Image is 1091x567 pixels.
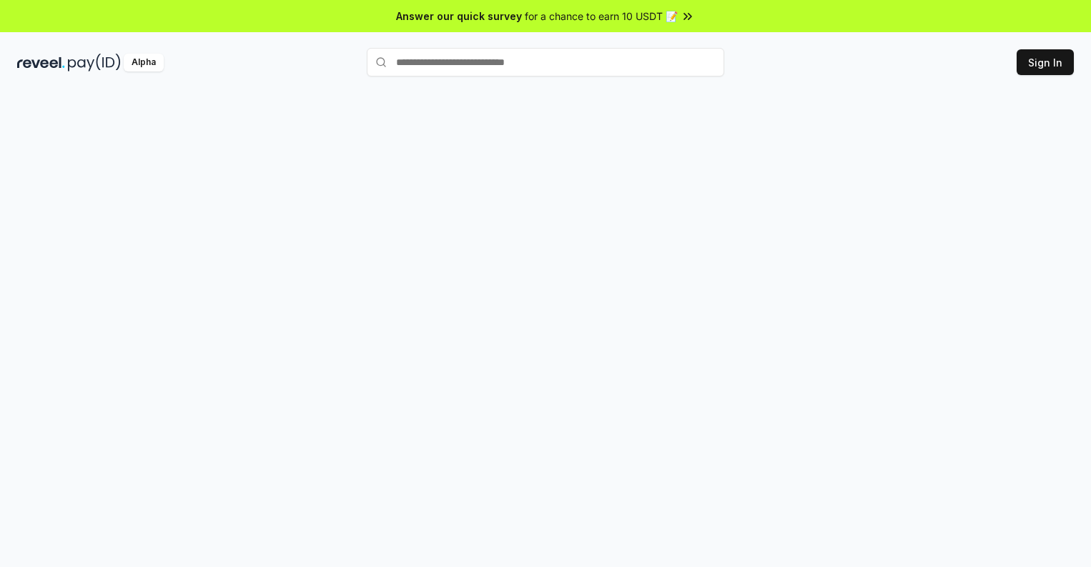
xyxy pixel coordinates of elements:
[1017,49,1074,75] button: Sign In
[124,54,164,72] div: Alpha
[396,9,522,24] span: Answer our quick survey
[68,54,121,72] img: pay_id
[17,54,65,72] img: reveel_dark
[525,9,678,24] span: for a chance to earn 10 USDT 📝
